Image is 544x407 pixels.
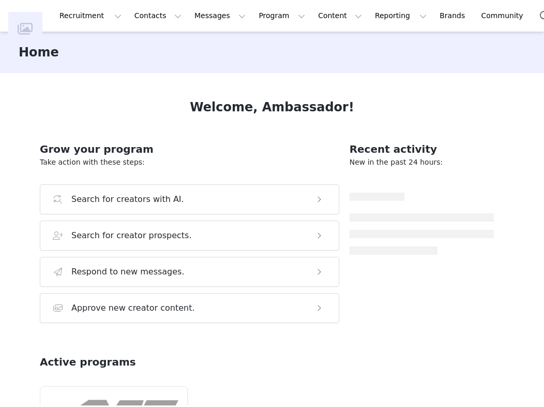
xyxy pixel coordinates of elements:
button: Search for creators with AI. [40,184,339,214]
button: Content [312,4,368,27]
h1: Welcome, Ambassador! [190,98,354,117]
button: Program [252,4,311,27]
h2: Grow your program [40,141,339,157]
h2: Active programs [40,354,136,370]
button: Contacts [128,4,188,27]
button: Messages [188,4,252,27]
h3: Home [19,43,59,62]
p: Take action with these steps: [40,157,339,168]
h3: Search for creators with AI. [71,193,184,206]
h2: Recent activity [350,141,494,157]
button: Approve new creator content. [40,293,339,323]
h3: Respond to new messages. [71,266,185,278]
button: Reporting [369,4,433,27]
h3: Search for creator prospects. [71,229,192,242]
p: New in the past 24 hours: [350,157,494,168]
button: Recruitment [53,4,128,27]
button: Respond to new messages. [40,257,339,287]
a: Community [475,4,534,27]
h3: Approve new creator content. [71,302,195,314]
button: Search for creator prospects. [40,221,339,251]
a: Brands [433,4,474,27]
